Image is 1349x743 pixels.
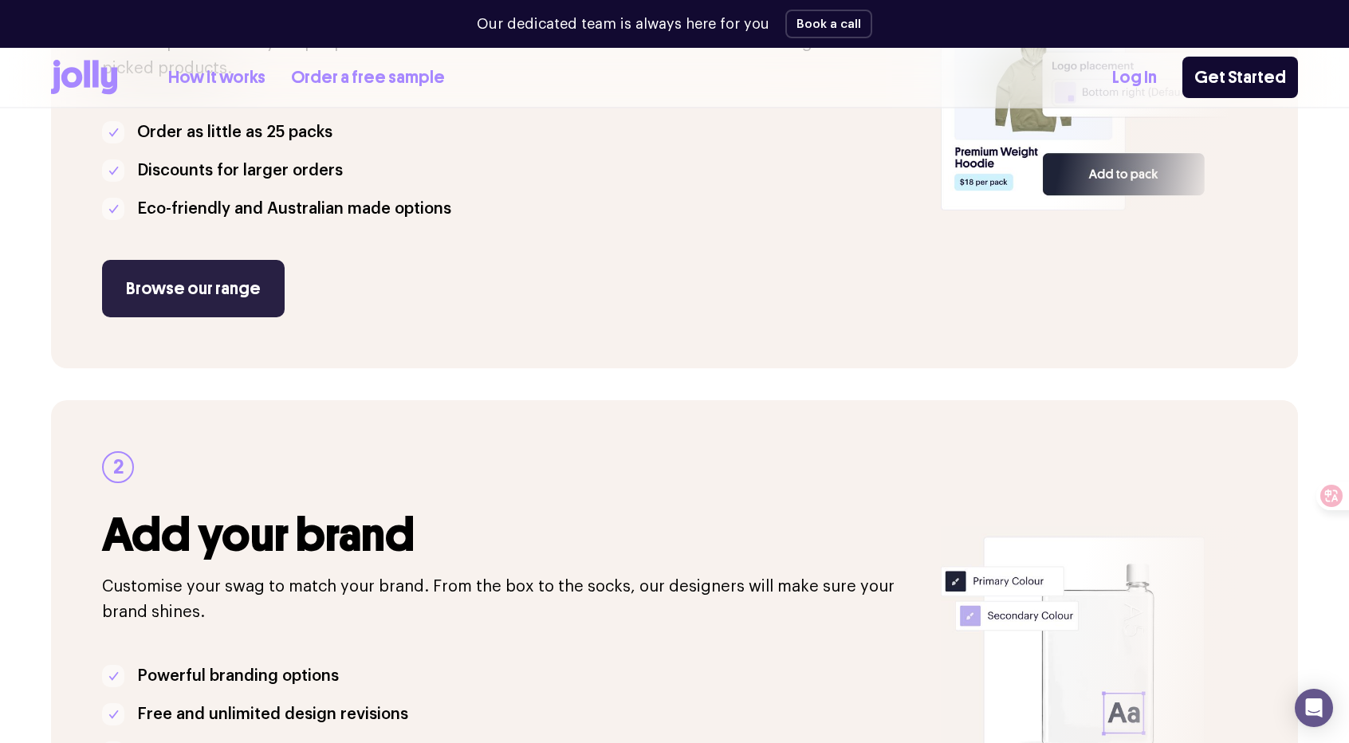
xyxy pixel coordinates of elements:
button: Book a call [785,10,872,38]
a: Log In [1112,65,1157,91]
h3: Add your brand [102,509,922,561]
a: Browse our range [102,260,285,317]
a: How it works [168,65,265,91]
p: Order as little as 25 packs [137,120,332,145]
p: Our dedicated team is always here for you [477,14,769,35]
p: Powerful branding options [137,663,339,689]
p: Customise your swag to match your brand. From the box to the socks, our designers will make sure ... [102,574,922,625]
a: Order a free sample [291,65,445,91]
p: Eco-friendly and Australian made options [137,196,451,222]
div: Open Intercom Messenger [1295,689,1333,727]
p: Discounts for larger orders [137,158,343,183]
div: 2 [102,451,134,483]
a: Get Started [1182,57,1298,98]
p: Free and unlimited design revisions [137,702,408,727]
